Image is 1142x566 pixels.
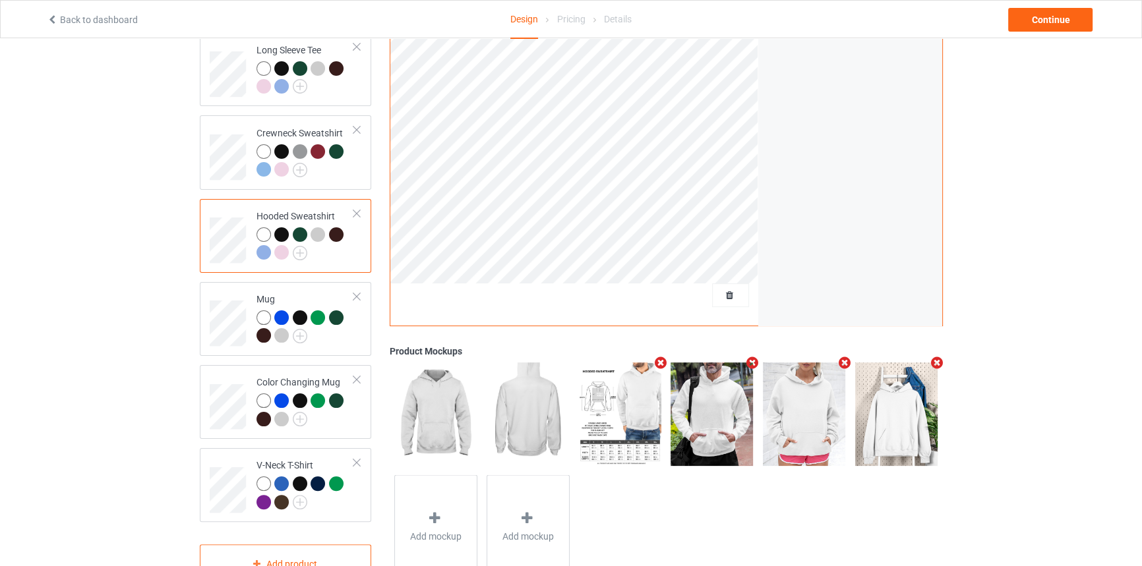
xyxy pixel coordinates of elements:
[200,32,372,106] div: Long Sleeve Tee
[671,363,753,466] img: regular.jpg
[256,43,355,93] div: Long Sleeve Tee
[256,376,355,425] div: Color Changing Mug
[293,329,307,343] img: svg+xml;base64,PD94bWwgdmVyc2lvbj0iMS4wIiBlbmNvZGluZz0iVVRGLTgiPz4KPHN2ZyB3aWR0aD0iMjJweCIgaGVpZ2...
[390,345,942,358] div: Product Mockups
[200,448,372,522] div: V-Neck T-Shirt
[200,282,372,356] div: Mug
[293,163,307,177] img: svg+xml;base64,PD94bWwgdmVyc2lvbj0iMS4wIiBlbmNvZGluZz0iVVRGLTgiPz4KPHN2ZyB3aWR0aD0iMjJweCIgaGVpZ2...
[200,115,372,189] div: Crewneck Sweatshirt
[293,412,307,426] img: svg+xml;base64,PD94bWwgdmVyc2lvbj0iMS4wIiBlbmNvZGluZz0iVVRGLTgiPz4KPHN2ZyB3aWR0aD0iMjJweCIgaGVpZ2...
[556,1,585,38] div: Pricing
[579,363,661,466] img: regular.jpg
[502,530,554,543] span: Add mockup
[47,14,138,25] a: Back to dashboard
[652,356,669,370] i: Remove mockup
[487,363,569,466] img: regular.jpg
[510,1,538,39] div: Design
[293,79,307,94] img: svg+xml;base64,PD94bWwgdmVyc2lvbj0iMS4wIiBlbmNvZGluZz0iVVRGLTgiPz4KPHN2ZyB3aWR0aD0iMjJweCIgaGVpZ2...
[256,459,355,508] div: V-Neck T-Shirt
[256,210,355,259] div: Hooded Sweatshirt
[928,356,945,370] i: Remove mockup
[763,363,845,466] img: regular.jpg
[293,495,307,509] img: svg+xml;base64,PD94bWwgdmVyc2lvbj0iMS4wIiBlbmNvZGluZz0iVVRGLTgiPz4KPHN2ZyB3aWR0aD0iMjJweCIgaGVpZ2...
[256,293,355,342] div: Mug
[293,246,307,260] img: svg+xml;base64,PD94bWwgdmVyc2lvbj0iMS4wIiBlbmNvZGluZz0iVVRGLTgiPz4KPHN2ZyB3aWR0aD0iMjJweCIgaGVpZ2...
[855,363,938,466] img: regular.jpg
[837,356,853,370] i: Remove mockup
[604,1,632,38] div: Details
[744,356,761,370] i: Remove mockup
[200,199,372,273] div: Hooded Sweatshirt
[394,363,477,466] img: regular.jpg
[410,530,462,543] span: Add mockup
[200,365,372,439] div: Color Changing Mug
[1008,8,1093,32] div: Continue
[256,127,355,176] div: Crewneck Sweatshirt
